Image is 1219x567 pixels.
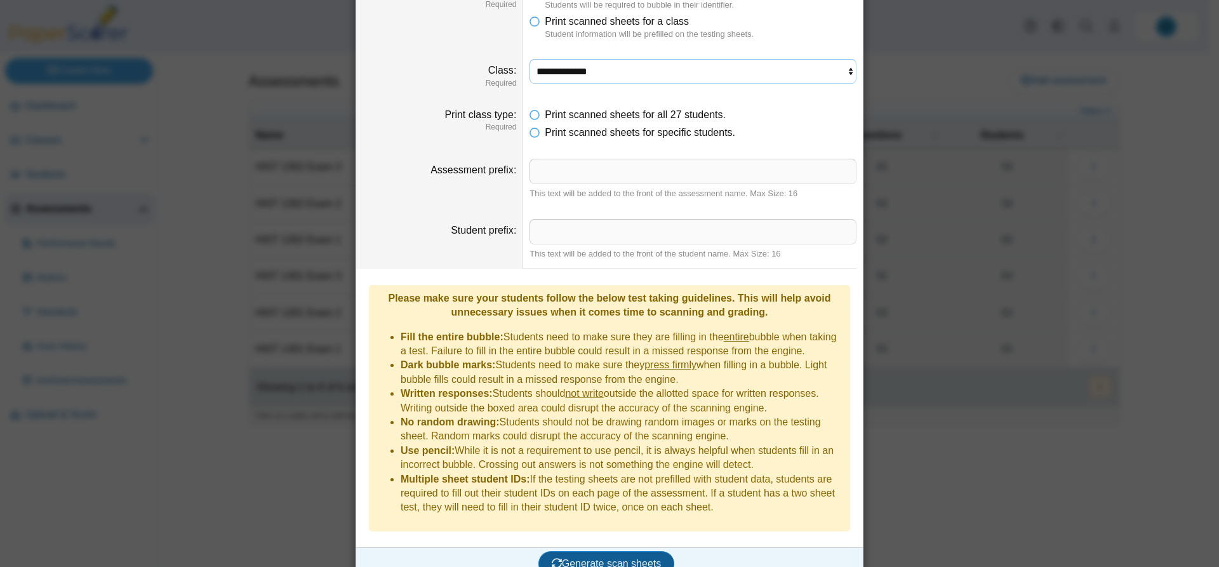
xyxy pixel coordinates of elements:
dfn: Required [363,122,516,133]
dfn: Student information will be prefilled on the testing sheets. [545,29,856,40]
u: entire [724,331,749,342]
b: Dark bubble marks: [401,359,495,370]
dfn: Required [363,78,516,89]
u: press firmly [644,359,696,370]
b: Use pencil: [401,445,455,456]
span: Print scanned sheets for a class [545,16,689,27]
b: Multiple sheet student IDs: [401,474,530,484]
b: Written responses: [401,388,493,399]
div: This text will be added to the front of the assessment name. Max Size: 16 [530,188,856,199]
span: Print scanned sheets for specific students. [545,127,735,138]
li: Students need to make sure they are filling in the bubble when taking a test. Failure to fill in ... [401,330,844,359]
label: Assessment prefix [430,164,516,175]
li: If the testing sheets are not prefilled with student data, students are required to fill out thei... [401,472,844,515]
b: Please make sure your students follow the below test taking guidelines. This will help avoid unne... [388,293,830,317]
li: Students need to make sure they when filling in a bubble. Light bubble fills could result in a mi... [401,358,844,387]
li: Students should not be drawing random images or marks on the testing sheet. Random marks could di... [401,415,844,444]
b: No random drawing: [401,417,500,427]
div: This text will be added to the front of the student name. Max Size: 16 [530,248,856,260]
li: While it is not a requirement to use pencil, it is always helpful when students fill in an incorr... [401,444,844,472]
span: Print scanned sheets for all 27 students. [545,109,726,120]
b: Fill the entire bubble: [401,331,503,342]
li: Students should outside the allotted space for written responses. Writing outside the boxed area ... [401,387,844,415]
label: Class [488,65,516,76]
u: not write [565,388,603,399]
label: Student prefix [451,225,516,236]
label: Print class type [444,109,516,120]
